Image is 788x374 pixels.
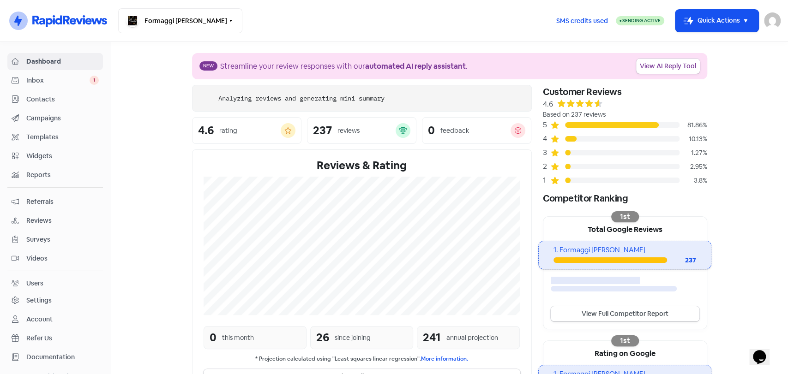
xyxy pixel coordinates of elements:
a: Widgets [7,148,103,165]
div: Based on 237 reviews [543,110,707,119]
div: Rating on Google [543,341,707,365]
iframe: chat widget [749,337,779,365]
div: annual projection [446,333,498,343]
button: Quick Actions [675,10,758,32]
div: 0 [210,329,217,346]
div: Total Google Reviews [543,217,707,241]
div: 4.6 [198,125,214,136]
span: New [199,61,217,71]
a: View AI Reply Tool [636,59,700,74]
a: Contacts [7,91,103,108]
a: Users [7,275,103,292]
div: Streamline your review responses with our . [220,61,468,72]
div: 3.8% [680,176,707,185]
a: Templates [7,129,103,146]
div: 2.95% [680,162,707,172]
span: Referrals [26,197,99,207]
div: 4.6 [543,99,553,110]
span: Widgets [26,151,99,161]
div: 1.27% [680,148,707,158]
div: since joining [335,333,371,343]
button: Formaggi [PERSON_NAME] [118,8,242,33]
span: Contacts [26,95,99,104]
div: 1st [611,335,639,346]
a: 0feedback [422,117,531,144]
a: Documentation [7,349,103,366]
div: 241 [423,329,441,346]
a: 4.6rating [192,117,301,144]
span: Inbox [26,76,90,85]
a: Account [7,311,103,328]
a: Reviews [7,212,103,229]
a: Reports [7,166,103,184]
a: More information. [421,355,468,362]
img: User [764,12,781,29]
div: 4 [543,133,550,144]
span: Dashboard [26,57,99,66]
span: 1 [90,76,99,85]
a: Videos [7,250,103,267]
div: 81.86% [680,120,707,130]
div: 26 [316,329,329,346]
small: * Projection calculated using "Least squares linear regression". [204,355,520,363]
div: 3 [543,147,550,158]
span: Templates [26,132,99,142]
a: SMS credits used [548,15,616,25]
div: 10.13% [680,134,707,144]
div: rating [219,126,237,136]
a: Refer Us [7,330,103,347]
div: Analyzing reviews and generating mini summary [218,94,385,103]
div: 5 [543,119,550,131]
a: Inbox 1 [7,72,103,89]
div: this month [222,333,254,343]
div: 237 [313,125,332,136]
b: automated AI reply assistant [365,61,466,71]
a: Settings [7,292,103,309]
span: Sending Active [622,18,661,24]
span: SMS credits used [556,16,608,26]
a: Campaigns [7,110,103,127]
div: Reviews & Rating [204,157,520,174]
span: Videos [26,254,99,263]
span: Reviews [26,216,99,226]
span: Surveys [26,235,99,244]
div: 237 [667,255,697,265]
a: 237reviews [307,117,416,144]
div: Competitor Ranking [543,191,707,205]
div: reviews [337,126,360,136]
div: 1. Formaggi [PERSON_NAME] [553,245,696,255]
div: 0 [428,125,435,136]
span: Documentation [26,352,99,362]
div: feedback [440,126,469,136]
span: Campaigns [26,113,99,123]
div: Users [26,279,43,288]
a: Sending Active [616,15,664,26]
a: View Full Competitor Report [551,306,699,321]
div: 2 [543,161,550,172]
div: 1st [611,211,639,222]
a: Surveys [7,231,103,248]
a: Dashboard [7,53,103,70]
div: Settings [26,296,52,305]
div: Customer Reviews [543,85,707,99]
a: Referrals [7,193,103,210]
div: 1 [543,175,550,186]
div: Account [26,315,53,324]
span: Reports [26,170,99,180]
span: Refer Us [26,333,99,343]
